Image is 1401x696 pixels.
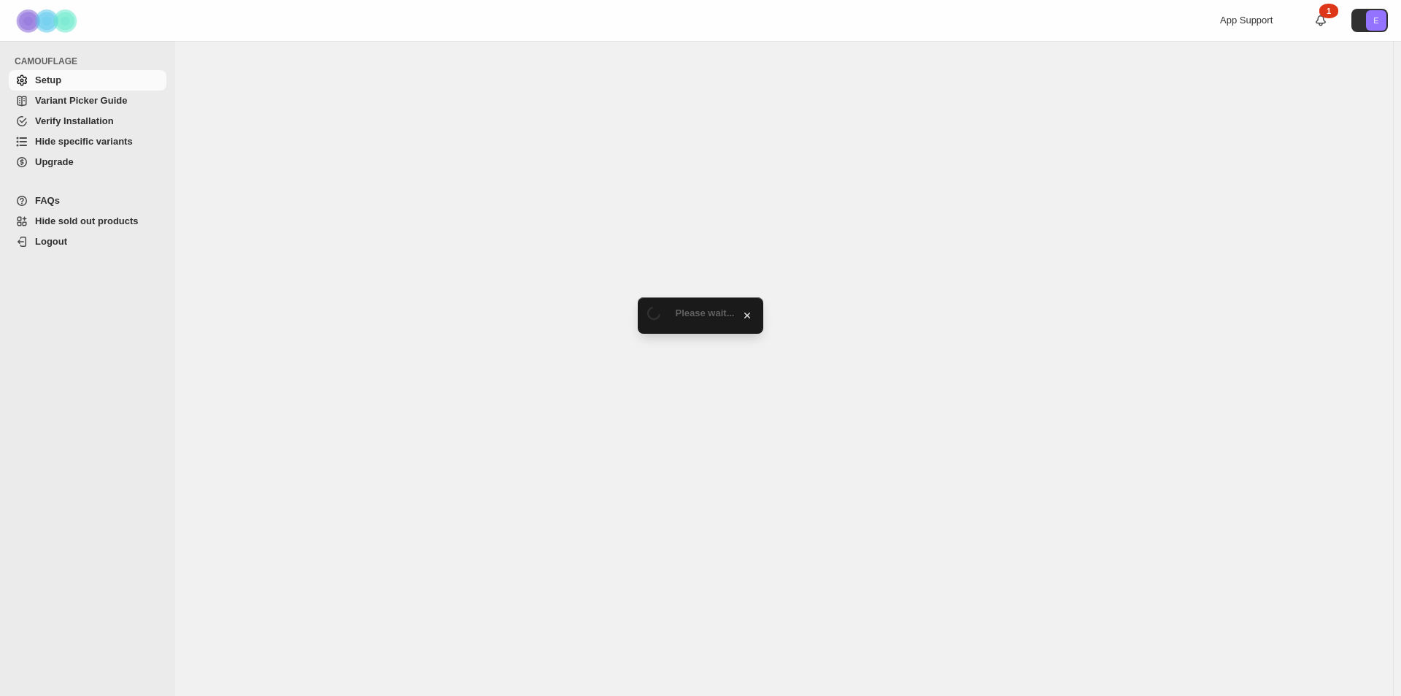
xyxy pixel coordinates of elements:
text: E [1373,16,1378,25]
span: Hide sold out products [35,215,139,226]
a: Hide sold out products [9,211,166,232]
a: Variant Picker Guide [9,91,166,111]
button: Avatar with initials E [1351,9,1388,32]
img: Camouflage [12,1,85,41]
span: Please wait... [676,307,735,318]
a: Hide specific variants [9,131,166,152]
a: Logout [9,232,166,252]
div: 1 [1319,4,1338,18]
a: Upgrade [9,152,166,172]
a: 1 [1313,13,1328,28]
a: Verify Installation [9,111,166,131]
span: Setup [35,74,61,85]
span: Logout [35,236,67,247]
a: Setup [9,70,166,91]
span: CAMOUFLAGE [15,56,168,67]
span: Avatar with initials E [1366,10,1386,31]
span: Upgrade [35,156,74,167]
a: FAQs [9,191,166,211]
span: Verify Installation [35,115,114,126]
span: App Support [1220,15,1273,26]
span: Variant Picker Guide [35,95,127,106]
span: FAQs [35,195,60,206]
span: Hide specific variants [35,136,133,147]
